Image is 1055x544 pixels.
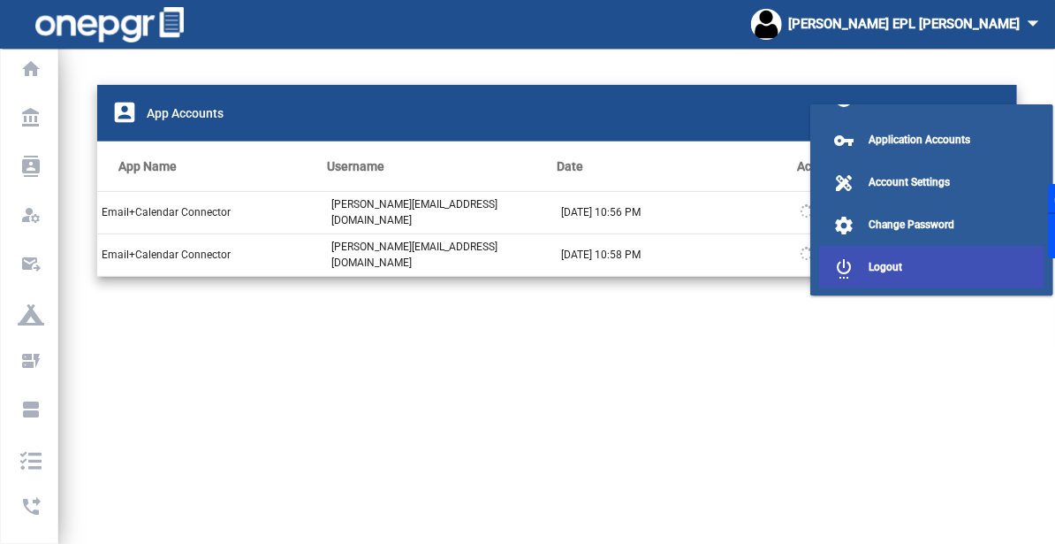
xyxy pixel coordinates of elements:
span: Logout [869,261,902,273]
span: Account Settings [869,176,950,188]
mat-icon: design_services [833,172,854,194]
mat-icon: settings [833,215,854,236]
mat-icon: settings_power [833,257,854,279]
span: Change Password [869,218,954,231]
span: Application Accounts [869,134,970,146]
mat-icon: vpn_key [833,130,854,151]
